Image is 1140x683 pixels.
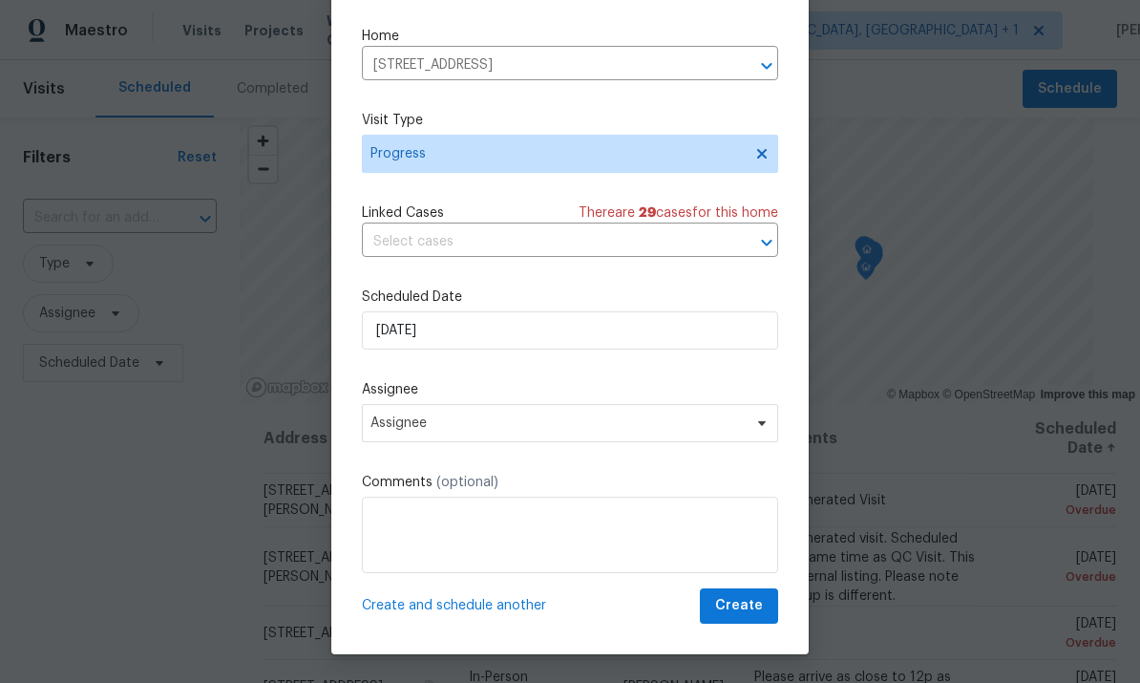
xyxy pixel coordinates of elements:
[362,380,778,399] label: Assignee
[362,51,725,80] input: Enter in an address
[362,596,546,615] span: Create and schedule another
[700,588,778,624] button: Create
[436,476,498,489] span: (optional)
[362,111,778,130] label: Visit Type
[362,288,778,307] label: Scheduled Date
[362,227,725,257] input: Select cases
[370,416,745,431] span: Assignee
[362,473,778,492] label: Comments
[362,311,778,350] input: M/D/YYYY
[362,203,444,223] span: Linked Cases
[753,229,780,256] button: Open
[715,594,763,618] span: Create
[362,27,778,46] label: Home
[639,206,656,220] span: 29
[579,203,778,223] span: There are case s for this home
[370,144,742,163] span: Progress
[753,53,780,79] button: Open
